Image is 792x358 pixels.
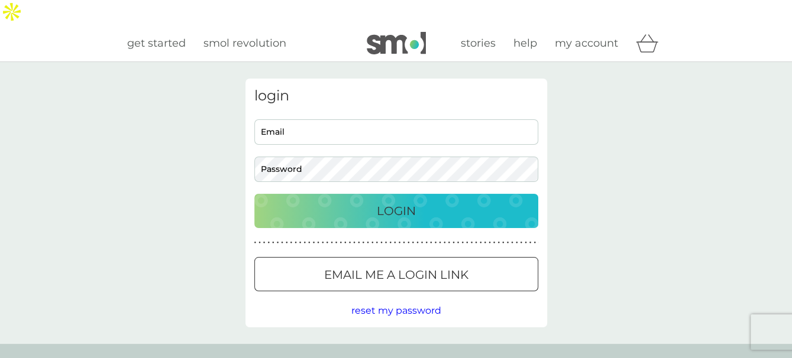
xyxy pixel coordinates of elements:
p: ● [534,240,536,246]
span: help [513,37,537,50]
p: ● [516,240,518,246]
span: my account [555,37,618,50]
p: Login [377,201,416,220]
p: ● [376,240,378,246]
p: Email me a login link [324,265,468,284]
p: ● [484,240,486,246]
a: help [513,35,537,52]
p: ● [353,240,355,246]
a: smol revolution [203,35,286,52]
span: smol revolution [203,37,286,50]
p: ● [520,240,522,246]
p: ● [299,240,302,246]
p: ● [290,240,293,246]
p: ● [412,240,414,246]
p: ● [277,240,279,246]
p: ● [303,240,306,246]
p: ● [416,240,419,246]
p: ● [452,240,455,246]
p: ● [502,240,505,246]
p: ● [272,240,274,246]
p: ● [267,240,270,246]
p: ● [439,240,441,246]
p: ● [308,240,311,246]
p: ● [507,240,509,246]
p: ● [295,240,297,246]
p: ● [466,240,468,246]
span: reset my password [351,305,441,316]
p: ● [448,240,450,246]
p: ● [511,240,513,246]
p: ● [444,240,446,246]
p: ● [317,240,319,246]
p: ● [263,240,266,246]
a: stories [461,35,496,52]
p: ● [461,240,464,246]
p: ● [493,240,496,246]
p: ● [380,240,383,246]
button: Login [254,194,538,228]
p: ● [394,240,396,246]
p: ● [408,240,410,246]
p: ● [286,240,288,246]
p: ● [489,240,491,246]
p: ● [385,240,387,246]
p: ● [254,240,257,246]
p: ● [457,240,460,246]
p: ● [344,240,347,246]
p: ● [525,240,527,246]
div: basket [636,31,665,55]
span: stories [461,37,496,50]
p: ● [421,240,424,246]
p: ● [327,240,329,246]
p: ● [389,240,392,246]
p: ● [258,240,261,246]
p: ● [335,240,338,246]
p: ● [281,240,283,246]
p: ● [430,240,432,246]
p: ● [471,240,473,246]
p: ● [371,240,374,246]
p: ● [331,240,333,246]
p: ● [475,240,477,246]
p: ● [349,240,351,246]
a: my account [555,35,618,52]
a: get started [127,35,186,52]
p: ● [480,240,482,246]
button: reset my password [351,303,441,318]
p: ● [403,240,405,246]
span: get started [127,37,186,50]
p: ● [497,240,500,246]
p: ● [435,240,437,246]
img: smol [367,32,426,54]
p: ● [529,240,532,246]
h3: login [254,87,538,105]
p: ● [340,240,342,246]
p: ● [363,240,365,246]
p: ● [399,240,401,246]
button: Email me a login link [254,257,538,291]
p: ● [313,240,315,246]
p: ● [425,240,428,246]
p: ● [367,240,369,246]
p: ● [358,240,360,246]
p: ● [322,240,324,246]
